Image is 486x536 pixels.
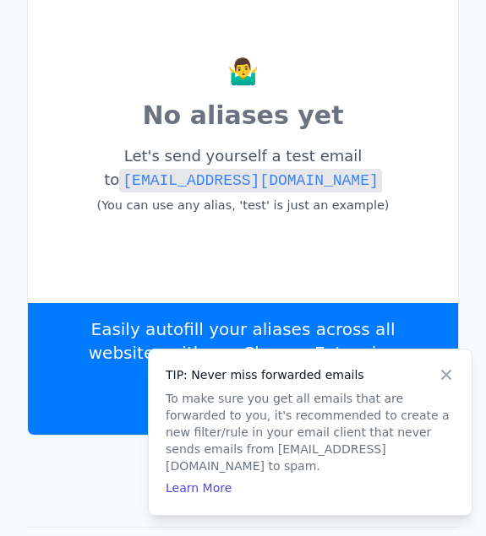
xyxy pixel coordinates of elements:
h4: TIP: Never miss forwarded emails [166,366,455,383]
p: Easily autofill your aliases across all websites with our Chrome Extension [53,317,433,365]
a: [EMAIL_ADDRESS][DOMAIN_NAME] [119,171,381,188]
p: Let's send yourself a test email to [45,141,441,220]
small: (You can use any alias, 'test' is just an example) [97,198,390,212]
a: Learn More [166,481,232,495]
p: No aliases yet [45,97,441,134]
p: 🤷‍♂️ [45,53,441,90]
code: [EMAIL_ADDRESS][DOMAIN_NAME] [119,169,381,192]
p: To make sure you get all emails that are forwarded to you, it's recommended to create a new filte... [166,390,455,474]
